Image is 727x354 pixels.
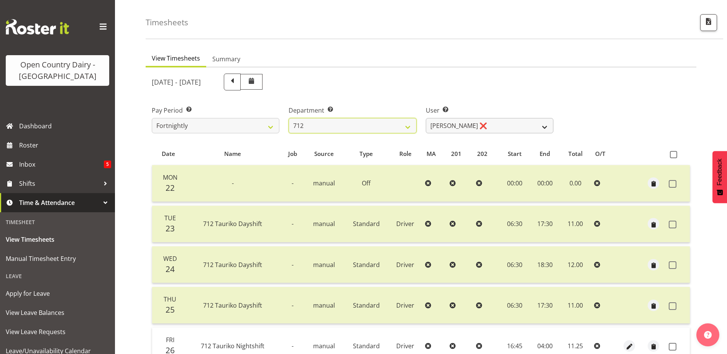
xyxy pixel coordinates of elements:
span: Driver [396,301,414,310]
td: 17:30 [530,287,560,324]
span: Role [399,149,412,158]
span: manual [313,220,335,228]
span: Type [359,149,373,158]
div: Open Country Dairy - [GEOGRAPHIC_DATA] [13,59,102,82]
span: Tue [164,214,176,222]
span: Date [162,149,175,158]
span: Manual Timesheet Entry [6,253,109,264]
h5: [DATE] - [DATE] [152,78,201,86]
span: Start [508,149,522,158]
span: View Leave Requests [6,326,109,338]
td: 0.00 [560,165,591,202]
span: - [232,179,234,187]
div: Timesheet [2,214,113,230]
button: Feedback - Show survey [712,151,727,203]
span: manual [313,301,335,310]
span: 712 Tauriko Nightshift [201,342,264,350]
td: 06:30 [499,287,530,324]
span: Feedback [716,159,723,185]
span: O/T [595,149,606,158]
td: Off [344,165,389,202]
span: - [292,342,294,350]
span: 22 [166,182,175,193]
td: 12.00 [560,246,591,283]
span: Roster [19,139,111,151]
a: Manual Timesheet Entry [2,249,113,268]
span: 712 Tauriko Dayshift [203,220,262,228]
span: View Leave Balances [6,307,109,318]
td: Standard [344,246,389,283]
span: Thu [164,295,176,303]
span: 5 [104,161,111,168]
a: Apply for Leave [2,284,113,303]
span: End [540,149,550,158]
span: 23 [166,223,175,234]
span: manual [313,342,335,350]
span: Wed [163,254,177,263]
label: User [426,106,553,115]
span: Total [568,149,583,158]
td: 11.00 [560,287,591,324]
td: Standard [344,206,389,243]
td: 18:30 [530,246,560,283]
span: 201 [451,149,461,158]
span: Source [314,149,334,158]
a: View Leave Requests [2,322,113,341]
td: 00:00 [530,165,560,202]
span: Fri [166,336,174,344]
td: 00:00 [499,165,530,202]
span: Job [288,149,297,158]
span: 25 [166,304,175,315]
span: - [292,261,294,269]
span: - [292,220,294,228]
td: 06:30 [499,206,530,243]
span: Driver [396,261,414,269]
td: 06:30 [499,246,530,283]
img: Rosterit website logo [6,19,69,34]
span: 24 [166,264,175,274]
span: - [292,301,294,310]
span: Summary [212,54,240,64]
td: Standard [344,287,389,324]
span: 712 Tauriko Dayshift [203,301,262,310]
td: 11.00 [560,206,591,243]
h4: Timesheets [146,18,188,27]
label: Pay Period [152,106,279,115]
span: Apply for Leave [6,288,109,299]
span: Time & Attendance [19,197,100,208]
span: 712 Tauriko Dayshift [203,261,262,269]
span: manual [313,261,335,269]
a: View Timesheets [2,230,113,249]
span: - [292,179,294,187]
span: MA [427,149,436,158]
span: Driver [396,342,414,350]
span: Inbox [19,159,104,170]
button: Export CSV [700,14,717,31]
a: View Leave Balances [2,303,113,322]
span: View Timesheets [6,234,109,245]
img: help-xxl-2.png [704,331,712,339]
span: Shifts [19,178,100,189]
span: 202 [477,149,487,158]
span: manual [313,179,335,187]
span: Dashboard [19,120,111,132]
div: Leave [2,268,113,284]
span: View Timesheets [152,54,200,63]
label: Department [289,106,416,115]
span: Name [224,149,241,158]
span: Mon [163,173,177,182]
td: 17:30 [530,206,560,243]
span: Driver [396,220,414,228]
